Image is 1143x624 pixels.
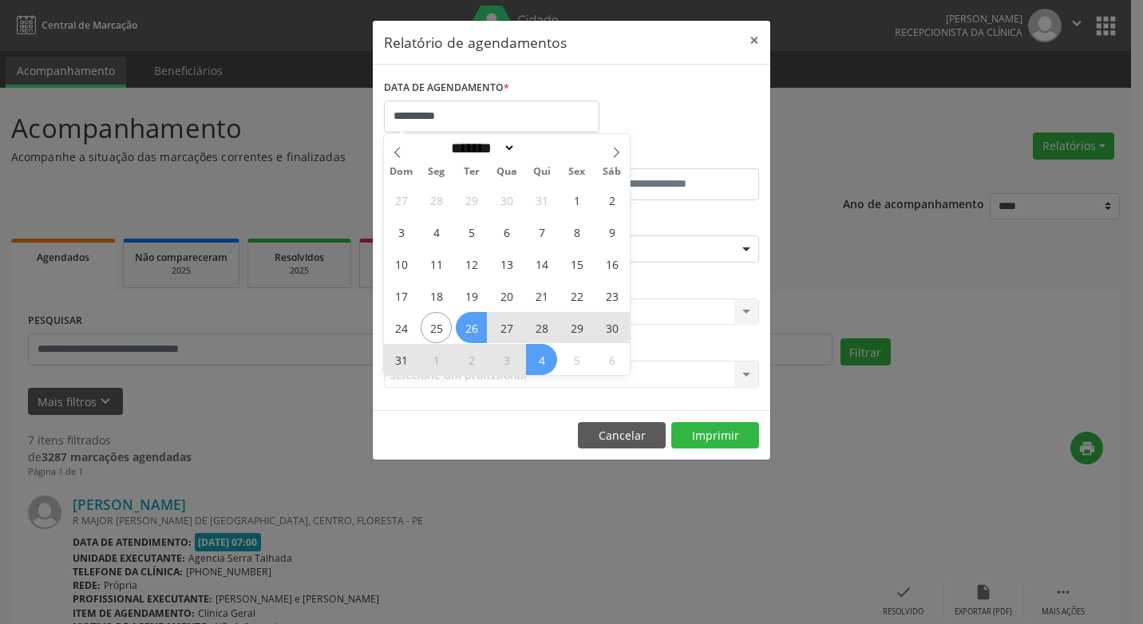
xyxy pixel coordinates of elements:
span: Agosto 3, 2025 [386,216,417,247]
span: Agosto 30, 2025 [596,312,627,343]
span: Seg [419,167,454,177]
span: Setembro 5, 2025 [561,344,592,375]
span: Setembro 3, 2025 [491,344,522,375]
span: Agosto 9, 2025 [596,216,627,247]
span: Agosto 21, 2025 [526,280,557,311]
span: Agosto 15, 2025 [561,248,592,279]
span: Julho 29, 2025 [456,184,487,215]
span: Agosto 7, 2025 [526,216,557,247]
span: Julho 31, 2025 [526,184,557,215]
span: Sáb [595,167,630,177]
input: Year [516,140,568,156]
span: Agosto 16, 2025 [596,248,627,279]
span: Setembro 6, 2025 [596,344,627,375]
span: Agosto 1, 2025 [561,184,592,215]
span: Agosto 27, 2025 [491,312,522,343]
span: Agosto 18, 2025 [421,280,452,311]
span: Agosto 29, 2025 [561,312,592,343]
span: Setembro 2, 2025 [456,344,487,375]
span: Agosto 11, 2025 [421,248,452,279]
span: Julho 28, 2025 [421,184,452,215]
select: Month [445,140,516,156]
span: Agosto 22, 2025 [561,280,592,311]
button: Close [738,21,770,60]
button: Cancelar [578,422,666,449]
span: Agosto 25, 2025 [421,312,452,343]
span: Setembro 4, 2025 [526,344,557,375]
span: Agosto 26, 2025 [456,312,487,343]
span: Agosto 5, 2025 [456,216,487,247]
span: Agosto 4, 2025 [421,216,452,247]
span: Agosto 28, 2025 [526,312,557,343]
span: Agosto 20, 2025 [491,280,522,311]
span: Setembro 1, 2025 [421,344,452,375]
span: Julho 30, 2025 [491,184,522,215]
span: Ter [454,167,489,177]
label: ATÉ [575,144,759,168]
span: Agosto 12, 2025 [456,248,487,279]
button: Imprimir [671,422,759,449]
span: Agosto 23, 2025 [596,280,627,311]
span: Agosto 8, 2025 [561,216,592,247]
span: Agosto 19, 2025 [456,280,487,311]
span: Agosto 14, 2025 [526,248,557,279]
span: Agosto 6, 2025 [491,216,522,247]
span: Sex [560,167,595,177]
label: DATA DE AGENDAMENTO [384,76,509,101]
span: Agosto 24, 2025 [386,312,417,343]
span: Agosto 31, 2025 [386,344,417,375]
span: Agosto 2, 2025 [596,184,627,215]
span: Qui [524,167,560,177]
h5: Relatório de agendamentos [384,32,567,53]
span: Agosto 13, 2025 [491,248,522,279]
span: Agosto 10, 2025 [386,248,417,279]
span: Qua [489,167,524,177]
span: Agosto 17, 2025 [386,280,417,311]
span: Julho 27, 2025 [386,184,417,215]
span: Dom [384,167,419,177]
